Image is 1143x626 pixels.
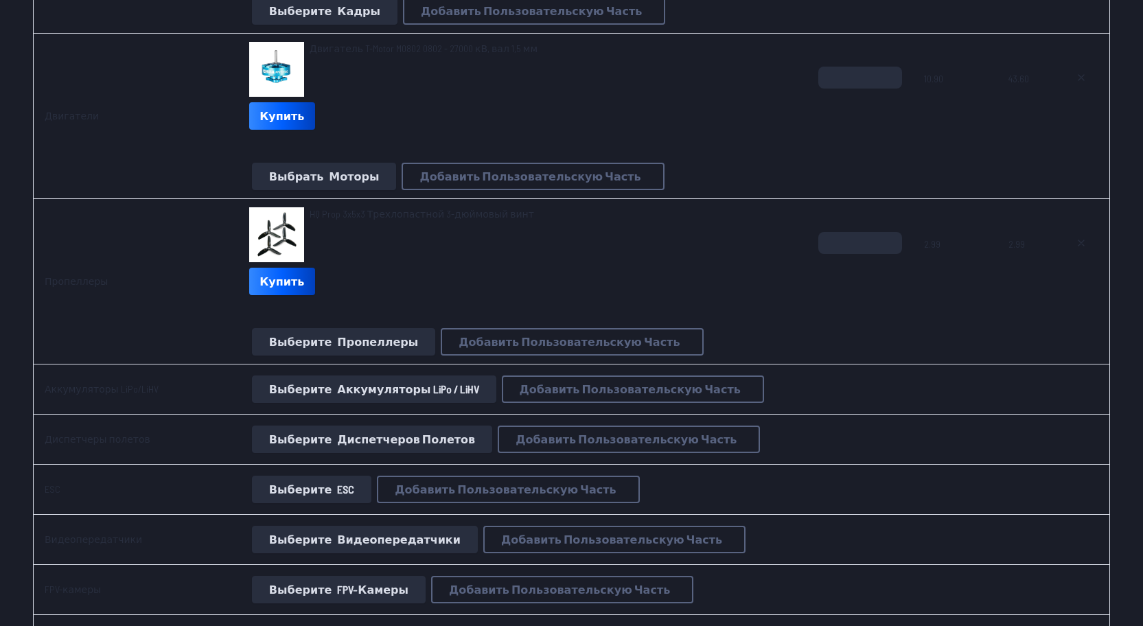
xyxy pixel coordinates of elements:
font: Купить [259,275,304,288]
font: Выберите [269,4,332,17]
font: Двигатель T-Motor M0802 0802 - 27000 кВ, вал 1,5 мм [310,43,538,54]
font: FPV-камеры [337,583,408,596]
font: аккумуляторы LiPo / LiHV [337,382,478,395]
font: 2.99 [1008,238,1025,250]
font: Выберите [269,432,332,445]
font: Добавить пользовательскую часть [421,4,642,17]
a: Выберитеаккумуляторы LiPo / LiHV [249,375,499,403]
button: Добавить пользовательскую часть [441,328,703,356]
font: кадры [337,4,380,17]
font: Выберите [269,533,332,546]
font: 10.90 [924,73,943,84]
a: Видеопередатчики [45,533,142,545]
a: Выбратьмоторы [249,163,400,190]
button: Выберитеаккумуляторы LiPo / LiHV [252,375,496,403]
font: Купить [259,109,304,122]
font: 43.60 [1008,73,1029,84]
img: изображение [249,207,304,262]
font: диспетчеров полетов [337,432,475,445]
font: HQ Prop 3x5x3 Трехлопастной 3-дюймовый винт [310,208,534,220]
button: Добавить пользовательскую часть [483,526,746,553]
a: ВыберитеFPV-камеры [249,576,428,603]
a: HQ Prop 3x5x3 Трехлопастной 3-дюймовый винт [310,207,534,221]
button: Добавить пользовательскую часть [377,476,639,503]
a: ESC [45,483,60,495]
a: Купить [249,268,315,295]
a: ВыберитеESC [249,476,374,503]
font: Добавить пользовательскую часть [520,382,741,395]
button: Добавить пользовательскую часть [402,163,664,190]
button: ВыберитеFPV-камеры [252,576,426,603]
a: Аккумуляторы LiPo/LiHV [45,383,159,395]
font: Выберите [269,583,332,596]
a: FPV-камеры [45,583,101,595]
font: моторы [329,170,379,183]
a: Выберитепропеллеры [249,328,438,356]
font: Выберите [269,382,332,395]
a: Купить [249,102,315,130]
font: Выберите [269,483,332,496]
font: видеопередатчики [337,533,461,546]
font: Добавить пользовательскую часть [449,583,670,596]
font: Добавить пользовательскую часть [516,432,737,445]
button: Выберитевидеопередатчики [252,526,478,553]
font: Добавить пользовательскую часть [501,533,722,546]
button: Добавить пользовательскую часть [498,426,760,453]
font: Добавить пользовательскую часть [395,483,616,496]
button: Выберитедиспетчеров полетов [252,426,492,453]
button: Добавить пользовательскую часть [431,576,693,603]
button: ВыберитеESC [252,476,371,503]
font: пропеллеры [337,335,418,348]
a: Диспетчеры полетов [45,433,150,445]
img: изображение [249,42,304,97]
a: Выберитевидеопередатчики [249,526,481,553]
font: ESC [337,483,354,496]
font: Добавить пользовательскую часть [419,170,640,183]
a: Двигатель T-Motor M0802 0802 - 27000 кВ, вал 1,5 мм [310,42,538,56]
a: Выберитедиспетчеров полетов [249,426,495,453]
button: Выберитепропеллеры [252,328,435,356]
font: Выберите [269,335,332,348]
a: Пропеллеры [45,275,108,287]
a: Двигатели [45,110,99,121]
button: Выбратьмоторы [252,163,397,190]
font: Добавить пользовательскую часть [459,335,680,348]
font: Выбрать [269,170,323,183]
button: Добавить пользовательскую часть [502,375,764,403]
font: 2.99 [924,238,940,250]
